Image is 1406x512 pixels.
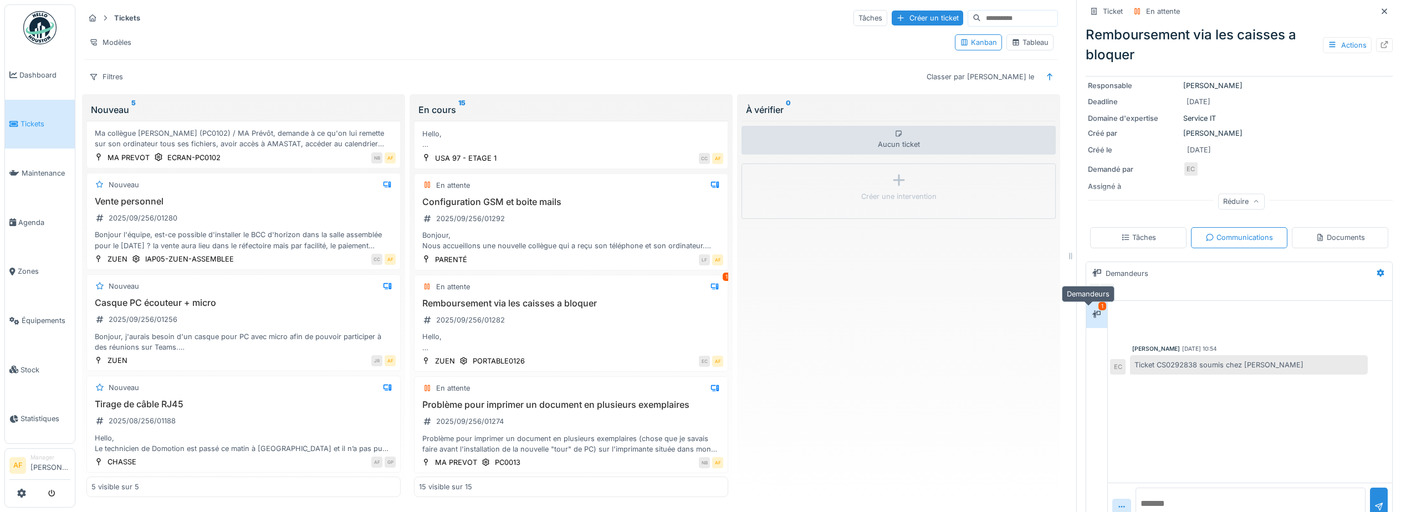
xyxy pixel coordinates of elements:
[108,254,127,264] div: ZUEN
[23,11,57,44] img: Badge_color-CXgf-gQk.svg
[699,356,710,367] div: EC
[371,457,382,468] div: AF
[5,149,75,198] a: Maintenance
[385,254,396,265] div: AF
[131,103,136,116] sup: 5
[109,314,177,325] div: 2025/09/256/01256
[960,37,997,48] div: Kanban
[1106,268,1148,279] div: Demandeurs
[385,152,396,163] div: AF
[1086,25,1393,65] div: Remboursement via les caisses a bloquer
[5,247,75,296] a: Zones
[786,103,791,116] sup: 0
[1182,345,1217,353] div: [DATE] 10:54
[91,196,396,207] h3: Vente personnel
[21,119,70,129] span: Tickets
[699,153,710,164] div: CC
[419,331,723,352] div: Hello, Des remboursements sont faits via les caisses et cela ne devrait pas etre possible, Belle ...
[1088,181,1179,192] div: Assigné à
[922,69,1039,85] div: Classer par [PERSON_NAME] le
[371,254,382,265] div: CC
[91,128,396,149] div: Ma collègue [PERSON_NAME] (PC0102) / MA Prévôt, demande à ce qu'on lui remette sur son ordinateur...
[22,315,70,326] span: Équipements
[109,213,177,223] div: 2025/09/256/01280
[436,416,504,427] div: 2025/09/256/01274
[1100,283,1115,298] div: EC
[108,457,136,467] div: CHASSE
[145,254,234,264] div: IAP05-ZUEN-ASSEMBLEE
[436,315,505,325] div: 2025/09/256/01282
[1088,164,1179,175] div: Demandé par
[5,395,75,444] a: Statistiques
[419,129,723,150] div: Hello, La remontée des chiffres de B06 via Localpos et l'addition des trois résultats des caisses...
[5,50,75,100] a: Dashboard
[1132,345,1180,353] div: [PERSON_NAME]
[91,298,396,308] h3: Casque PC écouteur + micro
[1088,128,1390,139] div: [PERSON_NAME]
[892,11,963,25] div: Créer un ticket
[91,482,139,492] div: 5 visible sur 5
[91,399,396,409] h3: Tirage de câble RJ45
[1183,161,1199,177] div: EC
[385,457,396,468] div: GP
[419,230,723,251] div: Bonjour, Nous accueillons une nouvelle collègue qui a reçu son téléphone et son ordinateur. Pour ...
[371,152,382,163] div: NB
[5,345,75,395] a: Stock
[1130,355,1368,375] div: Ticket CS0292838 soumis chez [PERSON_NAME]
[91,229,396,250] div: Bonjour l'équipe, est-ce possible d'installer le BCC d'horizon dans la salle assemblée pour le [D...
[30,453,70,462] div: Manager
[1103,6,1123,17] div: Ticket
[419,197,723,207] h3: Configuration GSM et boite mails
[1187,145,1211,155] div: [DATE]
[495,457,520,468] div: PC0013
[1205,232,1273,243] div: Communications
[109,180,139,190] div: Nouveau
[1088,113,1390,124] div: Service IT
[712,254,723,265] div: AF
[22,168,70,178] span: Maintenance
[1088,80,1390,91] div: [PERSON_NAME]
[1088,113,1179,124] div: Domaine d'expertise
[84,69,128,85] div: Filtres
[109,416,176,426] div: 2025/08/256/01188
[91,433,396,454] div: Hello, Le technicien de Domotion est passé ce matin à [GEOGRAPHIC_DATA] et il n’a pas pu connecte...
[712,457,723,468] div: AF
[1088,80,1179,91] div: Responsable
[435,356,455,366] div: ZUEN
[167,152,221,163] div: ECRAN-PC0102
[1011,37,1049,48] div: Tableau
[1146,6,1180,17] div: En attente
[712,153,723,164] div: AF
[435,254,467,265] div: PARENTÉ
[91,103,396,116] div: Nouveau
[746,103,1051,116] div: À vérifier
[699,254,710,265] div: LF
[1062,286,1114,302] div: Demandeurs
[742,126,1056,155] div: Aucun ticket
[419,400,723,410] h3: Problème pour imprimer un document en plusieurs exemplaires
[19,70,70,80] span: Dashboard
[458,103,466,116] sup: 15
[1088,145,1179,155] div: Créé le
[436,180,470,191] div: En attente
[861,191,937,202] div: Créer une intervention
[30,453,70,477] li: [PERSON_NAME]
[84,34,136,50] div: Modèles
[108,355,127,366] div: ZUEN
[436,213,505,224] div: 2025/09/256/01292
[1316,232,1365,243] div: Documents
[419,298,723,309] h3: Remboursement via les caisses a bloquer
[371,355,382,366] div: JR
[109,382,139,393] div: Nouveau
[9,453,70,480] a: AF Manager[PERSON_NAME]
[18,217,70,228] span: Agenda
[1323,37,1372,53] div: Actions
[1098,302,1106,310] div: 1
[109,281,139,291] div: Nouveau
[418,103,724,116] div: En cours
[436,383,470,393] div: En attente
[436,281,470,292] div: En attente
[110,13,145,23] strong: Tickets
[723,273,730,281] div: 1
[21,413,70,424] span: Statistiques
